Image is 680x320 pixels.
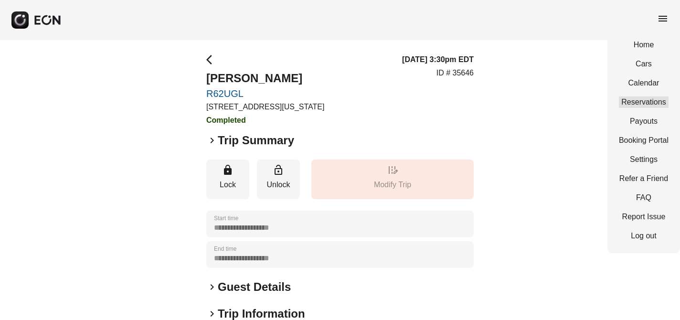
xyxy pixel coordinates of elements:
[619,211,669,223] a: Report Issue
[206,54,218,65] span: arrow_back_ios
[206,160,249,199] button: Lock
[273,164,284,176] span: lock_open
[619,96,669,108] a: Reservations
[657,13,669,24] span: menu
[619,135,669,146] a: Booking Portal
[619,77,669,89] a: Calendar
[206,71,324,86] h2: [PERSON_NAME]
[211,179,244,191] p: Lock
[206,281,218,293] span: keyboard_arrow_right
[218,133,294,148] h2: Trip Summary
[402,54,474,65] h3: [DATE] 3:30pm EDT
[257,160,300,199] button: Unlock
[218,279,291,295] h2: Guest Details
[619,230,669,242] a: Log out
[206,135,218,146] span: keyboard_arrow_right
[619,58,669,70] a: Cars
[206,101,324,113] p: [STREET_ADDRESS][US_STATE]
[206,308,218,320] span: keyboard_arrow_right
[262,179,295,191] p: Unlock
[619,116,669,127] a: Payouts
[619,154,669,165] a: Settings
[619,39,669,51] a: Home
[222,164,234,176] span: lock
[619,173,669,184] a: Refer a Friend
[206,88,324,99] a: R62UGL
[206,115,324,126] h3: Completed
[436,67,474,79] p: ID # 35646
[619,192,669,203] a: FAQ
